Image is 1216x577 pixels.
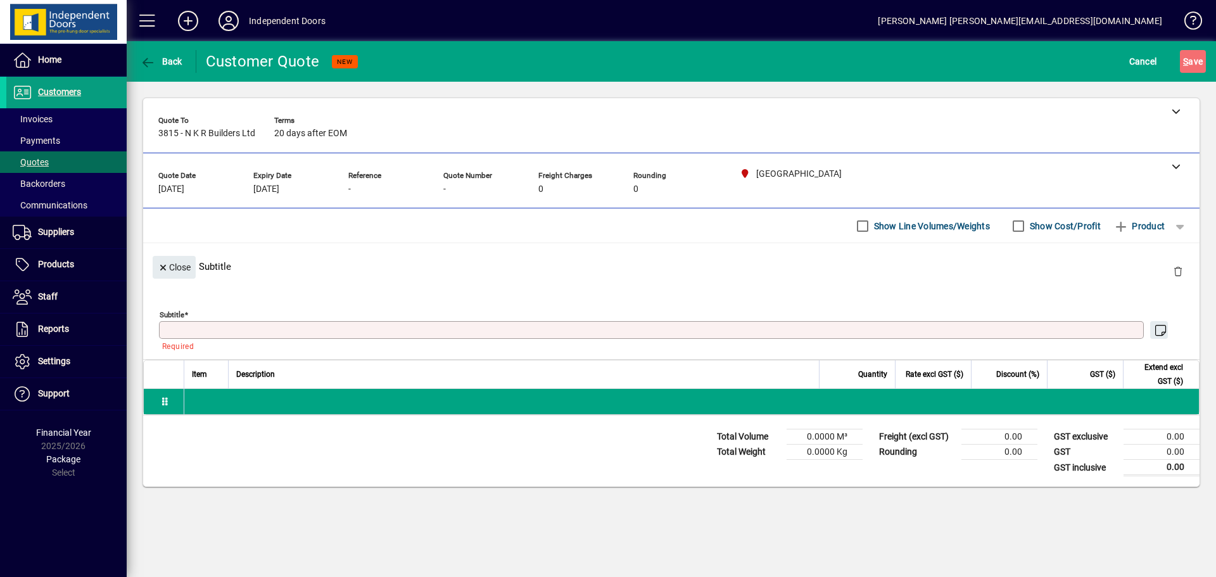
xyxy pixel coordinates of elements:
[13,157,49,167] span: Quotes
[1175,3,1200,44] a: Knowledge Base
[13,200,87,210] span: Communications
[873,429,961,445] td: Freight (excl GST)
[6,173,127,194] a: Backorders
[38,227,74,237] span: Suppliers
[337,58,353,66] span: NEW
[1126,50,1160,73] button: Cancel
[1090,367,1115,381] span: GST ($)
[6,281,127,313] a: Staff
[6,130,127,151] a: Payments
[1027,220,1101,232] label: Show Cost/Profit
[6,378,127,410] a: Support
[208,10,249,32] button: Profile
[711,429,787,445] td: Total Volume
[6,108,127,130] a: Invoices
[1183,56,1188,67] span: S
[36,428,91,438] span: Financial Year
[1048,460,1124,476] td: GST inclusive
[1124,429,1200,445] td: 0.00
[858,367,887,381] span: Quantity
[38,54,61,65] span: Home
[13,136,60,146] span: Payments
[158,184,184,194] span: [DATE]
[633,184,638,194] span: 0
[143,243,1200,289] div: Subtitle
[140,56,182,67] span: Back
[787,429,863,445] td: 0.0000 M³
[871,220,990,232] label: Show Line Volumes/Weights
[6,44,127,76] a: Home
[38,259,74,269] span: Products
[996,367,1039,381] span: Discount (%)
[443,184,446,194] span: -
[961,429,1037,445] td: 0.00
[158,129,255,139] span: 3815 - N K R Builders Ltd
[1048,429,1124,445] td: GST exclusive
[38,324,69,334] span: Reports
[158,257,191,278] span: Close
[206,51,320,72] div: Customer Quote
[192,367,207,381] span: Item
[1048,445,1124,460] td: GST
[6,346,127,377] a: Settings
[6,249,127,281] a: Products
[162,339,1161,352] mat-error: Required
[711,445,787,460] td: Total Weight
[348,184,351,194] span: -
[1124,460,1200,476] td: 0.00
[46,454,80,464] span: Package
[1124,445,1200,460] td: 0.00
[538,184,543,194] span: 0
[1129,51,1157,72] span: Cancel
[38,356,70,366] span: Settings
[13,114,53,124] span: Invoices
[153,256,196,279] button: Close
[38,388,70,398] span: Support
[1163,265,1193,277] app-page-header-button: Delete
[1183,51,1203,72] span: ave
[1180,50,1206,73] button: Save
[253,184,279,194] span: [DATE]
[6,217,127,248] a: Suppliers
[168,10,208,32] button: Add
[149,261,199,272] app-page-header-button: Close
[961,445,1037,460] td: 0.00
[13,179,65,189] span: Backorders
[274,129,347,139] span: 20 days after EOM
[6,194,127,216] a: Communications
[38,87,81,97] span: Customers
[127,50,196,73] app-page-header-button: Back
[906,367,963,381] span: Rate excl GST ($)
[873,445,961,460] td: Rounding
[38,291,58,301] span: Staff
[160,310,184,319] mat-label: Subtitle
[878,11,1162,31] div: [PERSON_NAME] [PERSON_NAME][EMAIL_ADDRESS][DOMAIN_NAME]
[236,367,275,381] span: Description
[787,445,863,460] td: 0.0000 Kg
[6,151,127,173] a: Quotes
[1131,360,1183,388] span: Extend excl GST ($)
[137,50,186,73] button: Back
[249,11,326,31] div: Independent Doors
[6,314,127,345] a: Reports
[1163,256,1193,286] button: Delete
